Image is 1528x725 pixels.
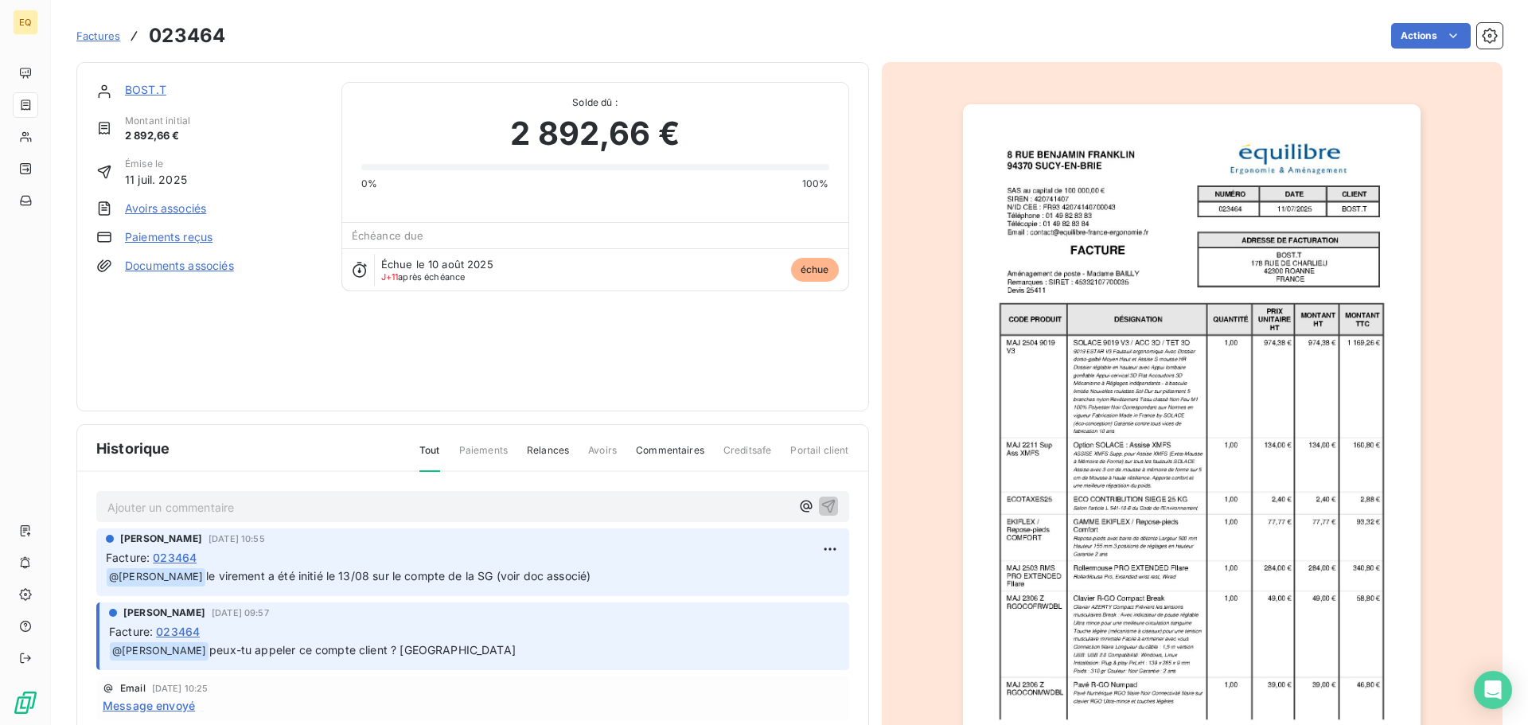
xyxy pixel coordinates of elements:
[125,171,187,188] span: 11 juil. 2025
[361,177,377,191] span: 0%
[802,177,829,191] span: 100%
[381,272,466,282] span: après échéance
[636,443,704,470] span: Commentaires
[76,29,120,42] span: Factures
[125,128,190,144] span: 2 892,66 €
[96,438,170,459] span: Historique
[352,229,424,242] span: Échéance due
[109,623,153,640] span: Facture :
[1474,671,1512,709] div: Open Intercom Messenger
[381,258,493,271] span: Échue le 10 août 2025
[125,229,212,245] a: Paiements reçus
[76,28,120,44] a: Factures
[13,10,38,35] div: EQ
[459,443,508,470] span: Paiements
[110,642,209,661] span: @ [PERSON_NAME]
[723,443,772,470] span: Creditsafe
[153,549,197,566] span: 023464
[209,534,265,544] span: [DATE] 10:55
[103,697,195,714] span: Message envoyé
[106,549,150,566] span: Facture :
[588,443,617,470] span: Avoirs
[149,21,225,50] h3: 023464
[527,443,569,470] span: Relances
[125,157,187,171] span: Émise le
[206,569,591,583] span: le virement a été initié le 13/08 sur le compte de la SG (voir doc associé)
[209,643,516,657] span: peux-tu appeler ce compte client ? [GEOGRAPHIC_DATA]
[790,443,848,470] span: Portail client
[212,608,269,618] span: [DATE] 09:57
[125,201,206,216] a: Avoirs associés
[125,258,234,274] a: Documents associés
[1391,23,1471,49] button: Actions
[156,623,200,640] span: 023464
[361,95,829,110] span: Solde dû :
[152,684,209,693] span: [DATE] 10:25
[419,443,440,472] span: Tout
[125,83,166,96] a: BOST.T
[123,606,205,620] span: [PERSON_NAME]
[381,271,399,283] span: J+11
[125,114,190,128] span: Montant initial
[120,684,146,693] span: Email
[107,568,205,587] span: @ [PERSON_NAME]
[791,258,839,282] span: échue
[120,532,202,546] span: [PERSON_NAME]
[13,690,38,715] img: Logo LeanPay
[510,110,680,158] span: 2 892,66 €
